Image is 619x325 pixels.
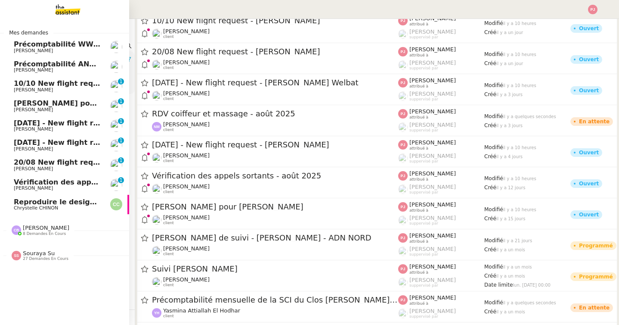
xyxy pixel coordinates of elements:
[579,26,599,31] div: Ouvert
[152,122,161,131] img: svg
[409,308,456,314] span: [PERSON_NAME]
[163,128,174,132] span: client
[409,246,456,252] span: [PERSON_NAME]
[14,87,53,93] span: [PERSON_NAME]
[409,184,456,190] span: [PERSON_NAME]
[14,166,53,172] span: [PERSON_NAME]
[163,221,174,225] span: client
[398,47,408,56] img: svg
[409,77,456,84] span: [PERSON_NAME]
[14,138,221,147] span: [DATE] - New flight request - [PERSON_NAME] Welbat
[398,29,408,39] img: users%2FoFdbodQ3TgNoWt9kP3GXAs5oaCq1%2Favatar%2Fprofile-pic.png
[163,152,210,159] span: [PERSON_NAME]
[163,183,210,190] span: [PERSON_NAME]
[409,84,428,89] span: attribué à
[110,179,122,191] img: users%2FW4OQjB9BRtYK2an7yusO0WsYLsD3%2Favatar%2F28027066-518b-424c-8476-65f2e549ac29
[503,145,536,150] span: il y a 10 heures
[119,137,123,145] p: 1
[409,122,456,128] span: [PERSON_NAME]
[579,88,599,93] div: Ouvert
[14,198,156,206] span: Reproduire le design de la page web
[484,264,503,270] span: Modifié
[398,309,408,318] img: users%2FoFdbodQ3TgNoWt9kP3GXAs5oaCq1%2Favatar%2Fprofile-pic.png
[503,21,536,26] span: il y a 10 heures
[409,53,428,58] span: attribué à
[118,78,124,84] nz-badge-sup: 1
[152,91,161,100] img: users%2FC9SBsJ0duuaSgpQFj5LgoEX8n0o2%2Favatar%2Fec9d51b8-9413-4189-adfb-7be4d8c96a3c
[152,48,398,56] span: 20/08 New flight request - [PERSON_NAME]
[409,232,456,239] span: [PERSON_NAME]
[163,214,210,221] span: [PERSON_NAME]
[484,29,496,35] span: Créé
[409,277,456,283] span: [PERSON_NAME]
[409,221,438,226] span: suppervisé par
[409,128,438,133] span: suppervisé par
[398,139,484,150] app-user-label: attribué à
[398,46,484,57] app-user-label: attribué à
[409,177,428,182] span: attribué à
[484,51,503,57] span: Modifié
[496,247,525,252] span: il y a un mois
[14,99,164,107] span: [PERSON_NAME] pour [PERSON_NAME]
[23,250,55,256] span: Souraya Su
[398,278,408,287] img: users%2FoFdbodQ3TgNoWt9kP3GXAs5oaCq1%2Favatar%2Fprofile-pic.png
[484,273,496,279] span: Créé
[588,5,597,14] img: svg
[503,83,536,88] span: il y a 10 heures
[152,90,398,101] app-user-detailed-label: client
[398,308,484,319] app-user-label: suppervisé par
[14,48,53,53] span: [PERSON_NAME]
[110,100,122,112] img: users%2FW4OQjB9BRtYK2an7yusO0WsYLsD3%2Favatar%2F28027066-518b-424c-8476-65f2e549ac29
[163,66,174,70] span: client
[119,177,123,185] p: 1
[398,59,484,71] app-user-label: suppervisé par
[110,198,122,210] img: svg
[23,231,66,236] span: 8 demandes en cours
[163,283,174,287] span: client
[110,120,122,132] img: users%2FC9SBsJ0duuaSgpQFj5LgoEX8n0o2%2Favatar%2Fec9d51b8-9413-4189-adfb-7be4d8c96a3c
[503,265,532,269] span: il y a un mois
[110,159,122,171] img: users%2FC9SBsJ0duuaSgpQFj5LgoEX8n0o2%2Favatar%2Fec9d51b8-9413-4189-adfb-7be4d8c96a3c
[484,216,496,222] span: Créé
[484,309,496,315] span: Créé
[579,212,599,217] div: Ouvert
[496,92,523,97] span: il y a 3 jours
[409,108,456,115] span: [PERSON_NAME]
[398,277,484,288] app-user-label: suppervisé par
[398,295,408,305] img: svg
[409,159,438,164] span: suppervisé par
[484,237,503,244] span: Modifié
[12,251,21,260] img: svg
[409,263,456,270] span: [PERSON_NAME]
[14,107,53,112] span: [PERSON_NAME]
[152,29,161,38] img: users%2FC9SBsJ0duuaSgpQFj5LgoEX8n0o2%2Favatar%2Fec9d51b8-9413-4189-adfb-7be4d8c96a3c
[579,150,599,155] div: Ouvert
[118,177,124,183] nz-badge-sup: 1
[398,15,484,26] app-user-label: attribué à
[484,300,503,306] span: Modifié
[398,202,408,212] img: svg
[152,234,398,242] span: [PERSON_NAME] de suivi - [PERSON_NAME] - ADN NORD
[152,214,398,225] app-user-detailed-label: client
[398,122,408,132] img: users%2FoFdbodQ3TgNoWt9kP3GXAs5oaCq1%2Favatar%2Fprofile-pic.png
[118,98,124,104] nz-badge-sup: 1
[496,309,525,314] span: il y a un mois
[14,146,53,152] span: [PERSON_NAME]
[409,252,438,257] span: suppervisé par
[14,67,53,73] span: [PERSON_NAME]
[152,308,161,318] img: svg
[14,185,53,191] span: [PERSON_NAME]
[398,91,408,101] img: users%2FoFdbodQ3TgNoWt9kP3GXAs5oaCq1%2Favatar%2Fprofile-pic.png
[14,79,182,87] span: 10/10 New flight request - [PERSON_NAME]
[23,225,69,231] span: [PERSON_NAME]
[409,201,456,208] span: [PERSON_NAME]
[152,265,398,273] span: Suivi [PERSON_NAME]
[119,98,123,106] p: 1
[496,123,523,128] span: il y a 3 jours
[496,154,523,159] span: il y a 4 jours
[152,28,398,39] app-user-detailed-label: client
[152,153,161,162] img: users%2FC9SBsJ0duuaSgpQFj5LgoEX8n0o2%2Favatar%2Fec9d51b8-9413-4189-adfb-7be4d8c96a3c
[152,59,398,70] app-user-detailed-label: client
[484,206,503,212] span: Modifié
[503,114,556,119] span: il y a quelques secondes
